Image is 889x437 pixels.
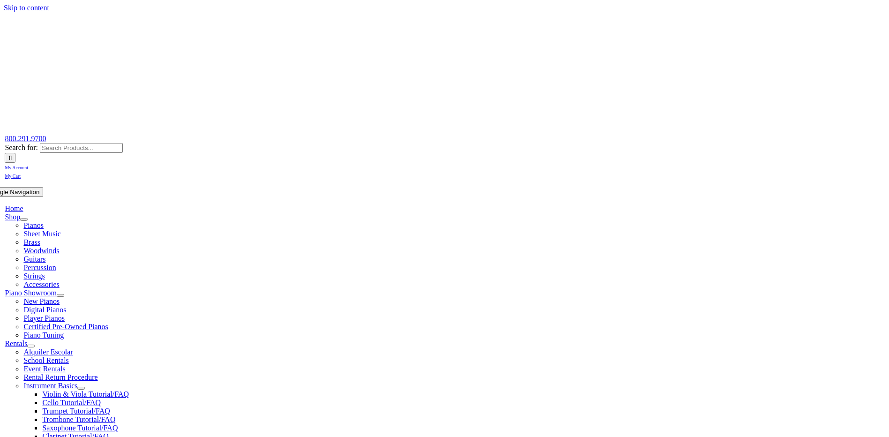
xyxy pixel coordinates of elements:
input: Search [5,153,15,163]
a: Player Pianos [23,314,65,322]
a: Home [5,204,23,212]
button: Open submenu of Rentals [27,345,35,347]
a: My Cart [5,171,21,179]
a: Certified Pre-Owned Pianos [23,323,108,331]
button: Open submenu of Shop [20,218,28,221]
a: Shop [5,213,20,221]
button: Open submenu of Instrument Basics [77,387,85,390]
span: My Cart [5,173,21,179]
a: Guitars [23,255,45,263]
a: Accessories [23,280,59,288]
a: Skip to content [4,4,49,12]
button: Open submenu of Piano Showroom [57,294,64,297]
a: Percussion [23,264,56,271]
a: Instrument Basics [23,382,77,390]
a: Rentals [5,339,27,347]
a: Trombone Tutorial/FAQ [42,415,115,423]
a: Alquiler Escolar [23,348,73,356]
a: My Account [5,163,28,171]
a: Cello Tutorial/FAQ [42,399,101,407]
a: Brass [23,238,40,246]
a: Sheet Music [23,230,61,238]
a: Trumpet Tutorial/FAQ [42,407,110,415]
a: Strings [23,272,45,280]
a: Saxophone Tutorial/FAQ [42,424,118,432]
a: Woodwinds [23,247,59,255]
a: Event Rentals [23,365,65,373]
a: Piano Tuning [23,331,64,339]
a: Digital Pianos [23,306,66,314]
input: Search Products... [40,143,123,153]
span: Search for: [5,143,38,151]
a: Rental Return Procedure [23,373,97,381]
a: Piano Showroom [5,289,57,297]
a: School Rentals [23,356,68,364]
span: My Account [5,165,28,170]
a: Pianos [23,221,44,229]
a: 800.291.9700 [5,135,46,143]
a: Violin & Viola Tutorial/FAQ [42,390,129,398]
a: New Pianos [23,297,60,305]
